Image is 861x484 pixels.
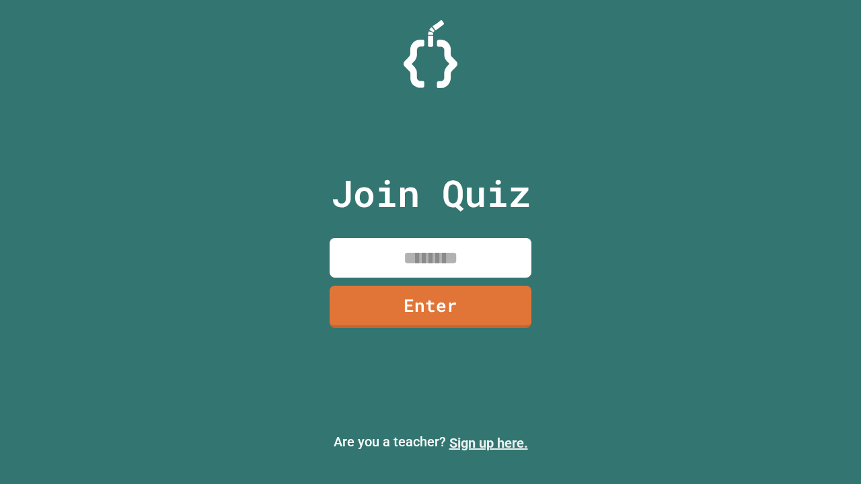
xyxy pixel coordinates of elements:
a: Enter [330,286,531,328]
iframe: chat widget [804,430,848,471]
img: Logo.svg [404,20,457,88]
a: Sign up here. [449,435,528,451]
p: Are you a teacher? [11,432,850,453]
p: Join Quiz [331,165,531,221]
iframe: chat widget [749,372,848,429]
